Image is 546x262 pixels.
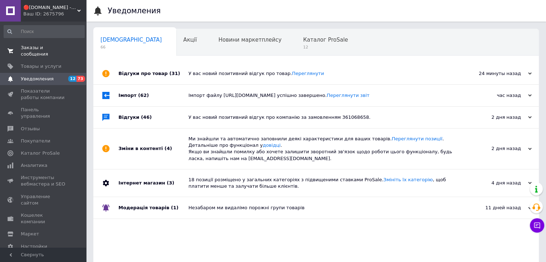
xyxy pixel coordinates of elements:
a: Переглянути позиції [392,136,442,141]
div: 24 минуты назад [460,70,532,77]
span: Новини маркетплейсу [218,37,281,43]
div: Ваш ID: 2675796 [23,11,86,17]
div: 11 дней назад [460,205,532,211]
span: Покупатели [21,138,50,144]
div: Імпорт [118,85,188,106]
button: Чат с покупателем [530,218,544,233]
span: Инструменты вебмастера и SEO [21,174,66,187]
span: 12 [303,45,348,50]
span: Каталог ProSale [303,37,348,43]
div: У вас новий позитивний відгук про товар. [188,70,460,77]
input: Поиск [4,25,85,38]
div: Зміни в контенті [118,128,188,169]
span: Отзывы [21,126,40,132]
span: 66 [101,45,162,50]
span: (3) [167,180,174,186]
span: Уведомления [21,76,53,82]
span: Настройки [21,243,47,250]
span: (1) [171,205,178,210]
span: 12 [68,76,76,82]
div: Інтернет магазин [118,169,188,197]
div: 18 позиції розміщено у загальних категоріях з підвищеними ставками ProSale. , щоб платити менше т... [188,177,460,190]
span: Товары и услуги [21,63,61,70]
span: 🔴WATTRA.COM.UA - дело техники... [23,4,77,11]
a: Переглянути [292,71,324,76]
a: Переглянути звіт [327,93,369,98]
div: Імпорт файлу [URL][DOMAIN_NAME] успішно завершено. [188,92,460,99]
span: [DEMOGRAPHIC_DATA] [101,37,162,43]
span: (46) [141,114,152,120]
div: 2 дня назад [460,114,532,121]
div: Незабаром ми видалімо порожні групи товарів [188,205,460,211]
div: Відгуки про товар [118,63,188,84]
div: Модерація товарів [118,197,188,219]
div: Відгуки [118,107,188,128]
span: Аналитика [21,162,47,169]
span: 73 [76,76,85,82]
span: (62) [138,93,149,98]
span: Панель управления [21,107,66,120]
h1: Уведомления [108,6,161,15]
div: У вас новий позитивний відгук про компанію за замовленням 361068658. [188,114,460,121]
span: Каталог ProSale [21,150,60,156]
span: Акції [183,37,197,43]
a: довідці [263,142,281,148]
span: (4) [164,146,172,151]
span: (31) [169,71,180,76]
span: Маркет [21,231,39,237]
div: 2 дня назад [460,145,532,152]
span: Показатели работы компании [21,88,66,101]
div: 4 дня назад [460,180,532,186]
span: Заказы и сообщения [21,45,66,57]
div: Ми знайшли та автоматично заповнили деякі характеристики для ваших товарів. . Детальніше про функ... [188,136,460,162]
a: Змініть їх категорію [383,177,433,182]
div: час назад [460,92,532,99]
span: Управление сайтом [21,193,66,206]
span: Кошелек компании [21,212,66,225]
